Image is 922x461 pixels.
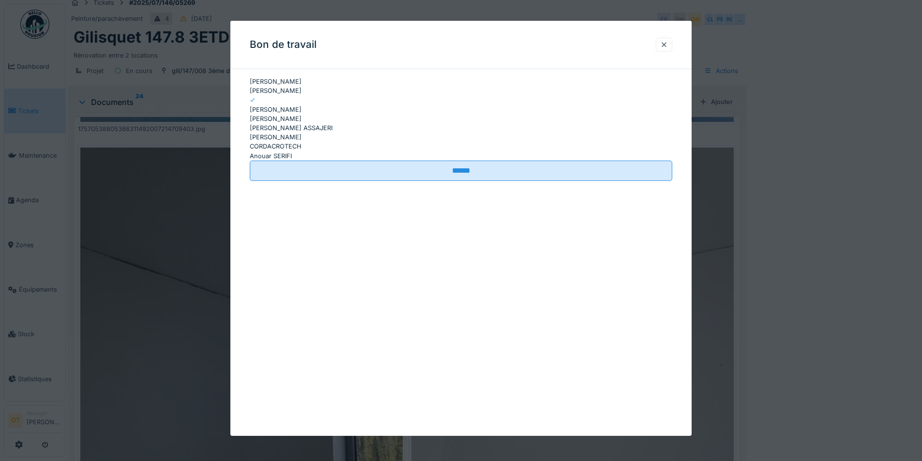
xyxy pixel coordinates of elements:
[250,142,302,151] div: CORDACROTECH
[250,114,302,123] div: [PERSON_NAME]
[250,151,292,160] div: Anouar SERIFI
[250,77,302,86] div: [PERSON_NAME]
[250,123,333,133] div: [PERSON_NAME] ASSAJERI
[250,86,302,95] div: [PERSON_NAME]
[250,104,302,114] div: [PERSON_NAME]
[250,39,317,51] h3: Bon de travail
[250,133,302,142] div: [PERSON_NAME]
